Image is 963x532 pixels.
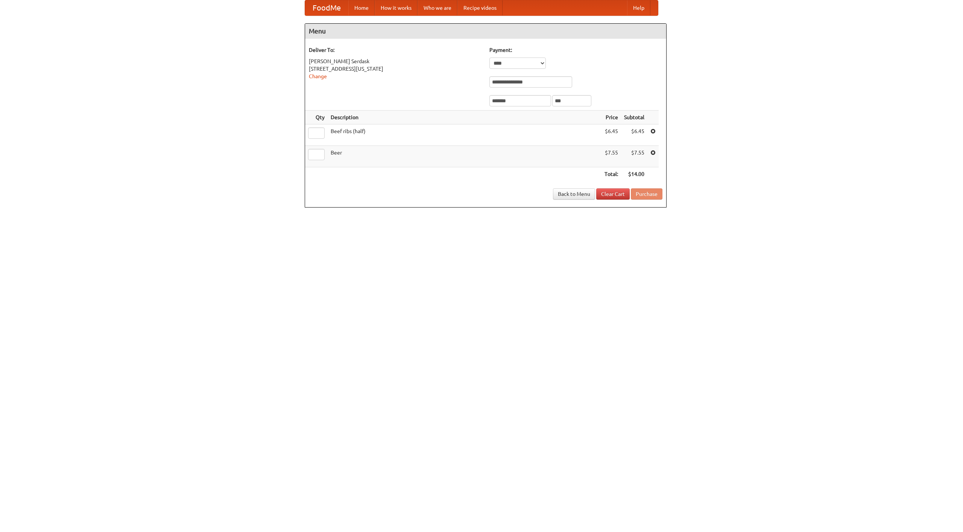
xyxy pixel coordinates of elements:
a: Change [309,73,327,79]
a: How it works [375,0,418,15]
a: Home [348,0,375,15]
a: Back to Menu [553,188,595,200]
th: Subtotal [621,111,647,124]
td: Beef ribs (half) [328,124,601,146]
a: Help [627,0,650,15]
th: $14.00 [621,167,647,181]
td: $6.45 [601,124,621,146]
th: Total: [601,167,621,181]
th: Qty [305,111,328,124]
a: Recipe videos [457,0,503,15]
td: $7.55 [621,146,647,167]
button: Purchase [631,188,662,200]
td: $6.45 [621,124,647,146]
a: Who we are [418,0,457,15]
h4: Menu [305,24,666,39]
a: Clear Cart [596,188,630,200]
div: [PERSON_NAME] Serdask [309,58,482,65]
td: Beer [328,146,601,167]
h5: Deliver To: [309,46,482,54]
th: Description [328,111,601,124]
div: [STREET_ADDRESS][US_STATE] [309,65,482,73]
a: FoodMe [305,0,348,15]
td: $7.55 [601,146,621,167]
th: Price [601,111,621,124]
h5: Payment: [489,46,662,54]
